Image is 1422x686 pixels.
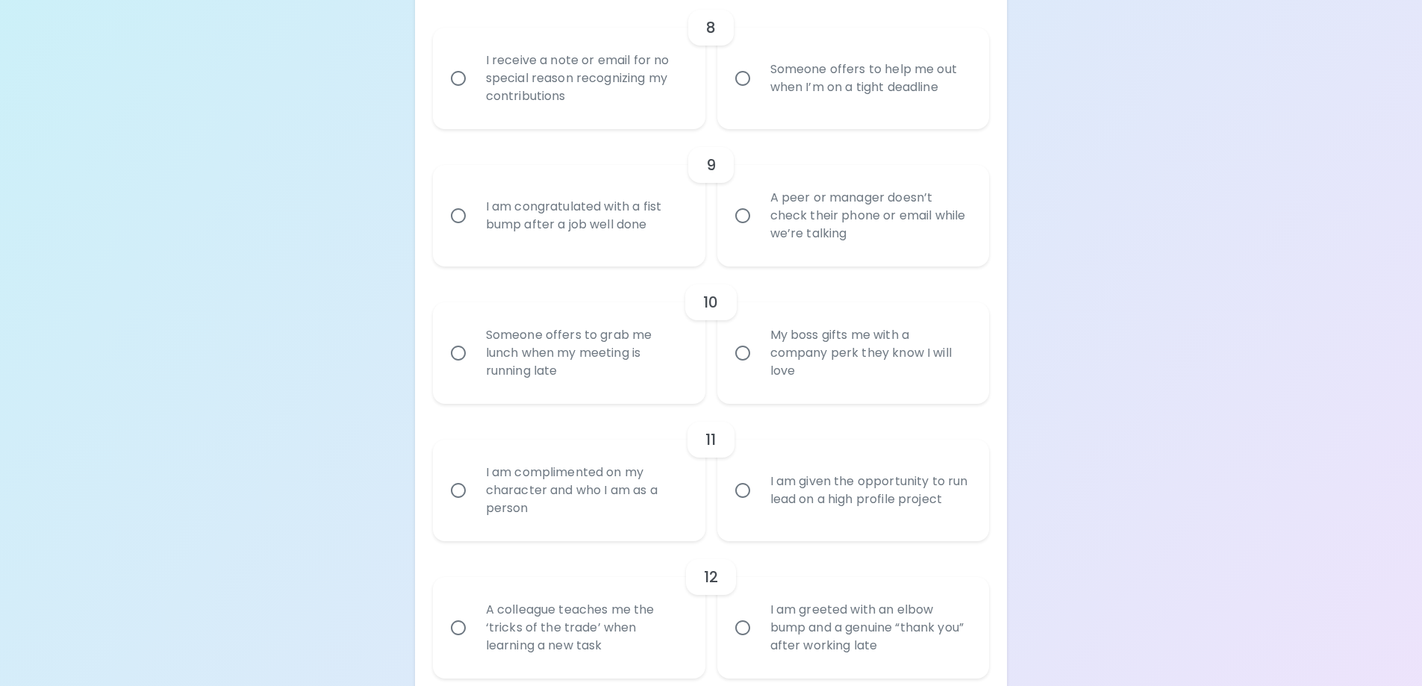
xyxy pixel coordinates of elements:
div: choice-group-check [433,129,990,266]
div: I am congratulated with a fist bump after a job well done [474,180,697,252]
div: choice-group-check [433,541,990,679]
h6: 8 [706,16,716,40]
div: A colleague teaches me the ‘tricks of the trade’ when learning a new task [474,583,697,673]
div: I am complimented on my character and who I am as a person [474,446,697,535]
div: A peer or manager doesn’t check their phone or email while we’re talking [758,171,982,261]
h6: 9 [706,153,716,177]
h6: 11 [705,428,716,452]
div: Someone offers to grab me lunch when my meeting is running late [474,308,697,398]
div: Someone offers to help me out when I’m on a tight deadline [758,43,982,114]
div: I receive a note or email for no special reason recognizing my contributions [474,34,697,123]
div: My boss gifts me with a company perk they know I will love [758,308,982,398]
div: choice-group-check [433,266,990,404]
div: I am given the opportunity to run lead on a high profile project [758,455,982,526]
h6: 10 [703,290,718,314]
div: I am greeted with an elbow bump and a genuine “thank you” after working late [758,583,982,673]
h6: 12 [704,565,718,589]
div: choice-group-check [433,404,990,541]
